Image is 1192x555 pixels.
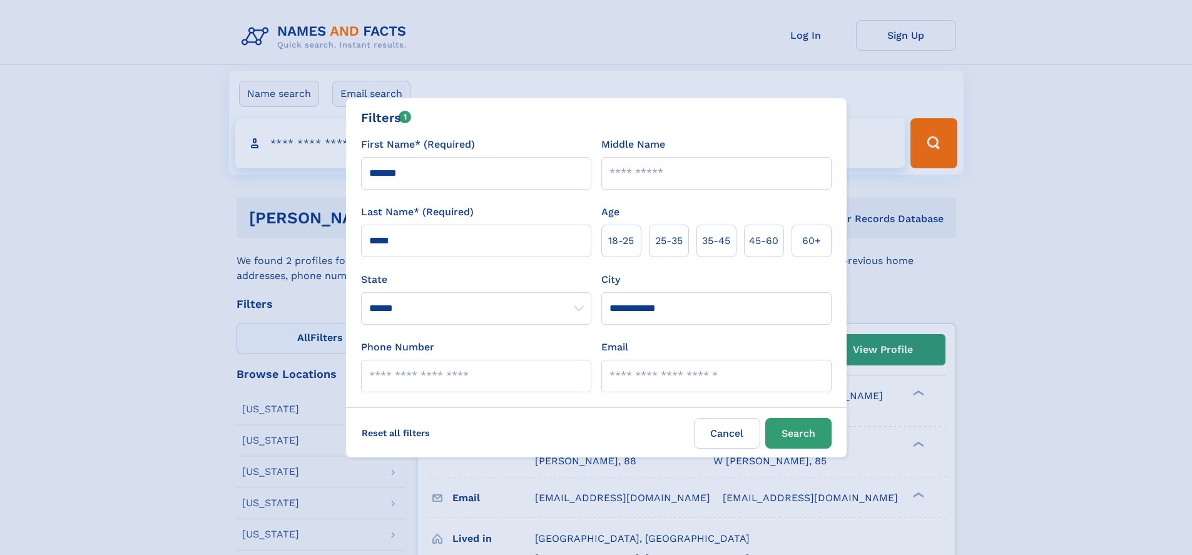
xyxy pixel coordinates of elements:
label: Email [601,340,628,355]
label: Cancel [694,418,760,449]
label: First Name* (Required) [361,137,475,152]
span: 35‑45 [702,233,730,248]
span: 25‑35 [655,233,683,248]
label: Middle Name [601,137,665,152]
span: 18‑25 [608,233,634,248]
label: State [361,272,591,287]
label: Last Name* (Required) [361,205,474,220]
button: Search [765,418,832,449]
span: 60+ [802,233,821,248]
span: 45‑60 [749,233,778,248]
label: City [601,272,620,287]
div: Filters [361,108,412,127]
label: Phone Number [361,340,434,355]
label: Reset all filters [354,418,438,448]
label: Age [601,205,619,220]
